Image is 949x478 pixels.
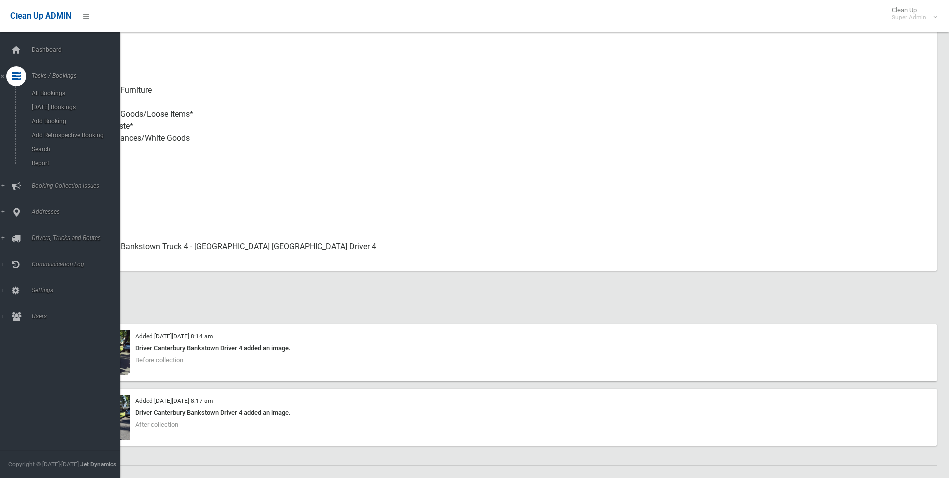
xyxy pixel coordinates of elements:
small: Super Admin [892,14,926,21]
span: Clean Up [887,6,936,21]
span: Add Booking [29,118,119,125]
span: Copyright © [DATE]-[DATE] [8,461,79,468]
div: None given [80,42,929,78]
span: Booking Collection Issues [29,182,128,189]
strong: Jet Dynamics [80,461,116,468]
span: Add Retrospective Booking [29,132,119,139]
small: Added [DATE][DATE] 8:17 am [135,397,213,404]
div: Driver Canterbury Bankstown Driver 4 added an image. [70,342,931,354]
small: Assigned To [80,253,929,265]
span: Dashboard [29,46,128,53]
div: Household Furniture Electronics Household Goods/Loose Items* Garden Waste* Metal Appliances/White... [80,78,929,162]
span: [DATE] Bookings [29,104,119,111]
h2: Images [44,295,937,308]
span: Addresses [29,208,128,215]
small: Status [80,216,929,228]
span: All Bookings [29,90,119,97]
span: Drivers, Trucks and Routes [29,234,128,242]
span: Before collection [135,356,183,364]
span: Settings [29,287,128,294]
small: Items [80,144,929,156]
span: Users [29,313,128,320]
small: Added [DATE][DATE] 8:14 am [135,333,213,340]
span: Report [29,160,119,167]
span: Tasks / Bookings [29,72,128,79]
div: No [80,162,929,198]
div: Driver Canterbury Bankstown Driver 4 added an image. [70,407,931,419]
small: Email [80,60,929,72]
span: Search [29,146,119,153]
div: Collected [80,198,929,234]
small: Oversized [80,180,929,192]
span: After collection [135,421,178,428]
span: Communication Log [29,261,128,268]
span: Clean Up ADMIN [10,11,71,21]
div: Canterbury Bankstown Truck 4 - [GEOGRAPHIC_DATA] [GEOGRAPHIC_DATA] Driver 4 [80,234,929,271]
